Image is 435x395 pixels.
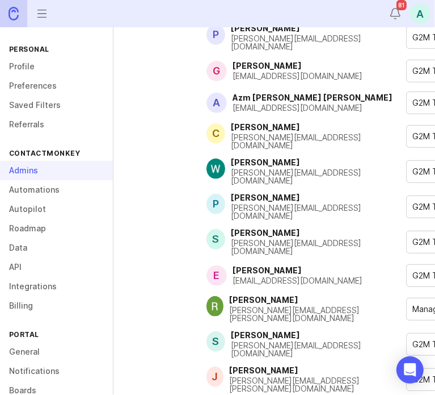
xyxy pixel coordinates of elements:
div: G [206,61,227,81]
div: [PERSON_NAME][EMAIL_ADDRESS][DOMAIN_NAME] [231,169,406,185]
div: [EMAIL_ADDRESS][DOMAIN_NAME] [233,72,362,80]
div: [PERSON_NAME] [231,159,406,167]
div: [PERSON_NAME] [233,62,362,70]
button: A [410,3,430,24]
div: [PERSON_NAME] [231,331,406,339]
div: [PERSON_NAME] [229,367,406,375]
img: Ryan Duguid [205,296,225,317]
div: [PERSON_NAME] [231,123,406,131]
div: [PERSON_NAME][EMAIL_ADDRESS][PERSON_NAME][DOMAIN_NAME] [229,377,406,393]
div: A [206,93,227,113]
div: [PERSON_NAME][EMAIL_ADDRESS][DOMAIN_NAME] [231,134,406,149]
div: [PERSON_NAME][EMAIL_ADDRESS][DOMAIN_NAME] [231,239,406,255]
div: J [206,367,223,387]
div: [PERSON_NAME][EMAIL_ADDRESS][DOMAIN_NAME] [231,204,406,220]
div: [PERSON_NAME] [231,229,406,237]
div: [EMAIL_ADDRESS][DOMAIN_NAME] [233,277,362,285]
div: P [206,24,225,45]
button: Menu [32,3,52,24]
div: P [206,194,225,214]
div: [EMAIL_ADDRESS][DOMAIN_NAME] [233,104,392,112]
div: [PERSON_NAME] [229,296,406,304]
div: S [206,229,225,250]
div: [PERSON_NAME] [233,267,362,275]
div: E [206,265,227,286]
img: Canny Home [9,7,19,20]
div: [PERSON_NAME] [231,24,406,32]
img: Wendy Pham [205,159,226,179]
div: S [206,331,225,352]
div: [PERSON_NAME][EMAIL_ADDRESS][DOMAIN_NAME] [231,342,406,357]
div: C [206,123,225,144]
div: [PERSON_NAME][EMAIL_ADDRESS][PERSON_NAME][DOMAIN_NAME] [229,306,406,322]
button: Notifications [385,3,406,24]
div: [PERSON_NAME][EMAIL_ADDRESS][DOMAIN_NAME] [231,35,406,51]
div: Open Intercom Messenger [396,356,424,384]
div: [PERSON_NAME] [231,194,406,202]
div: Azm [PERSON_NAME] [PERSON_NAME] [233,94,392,102]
